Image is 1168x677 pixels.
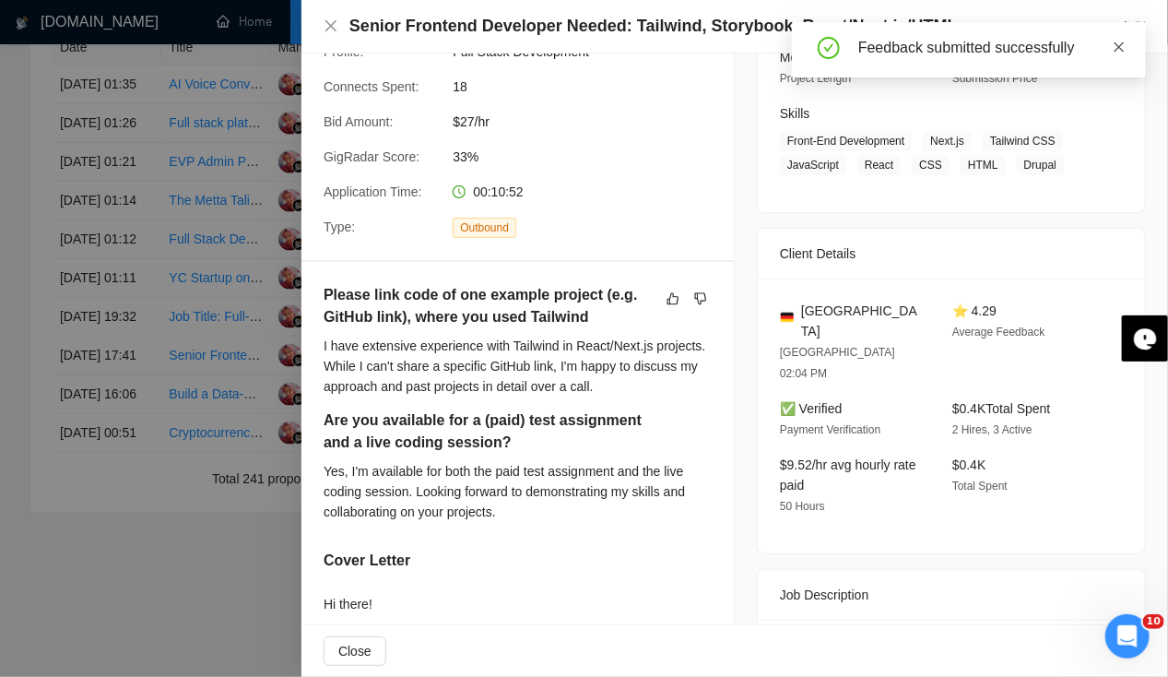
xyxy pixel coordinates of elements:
h4: Senior Frontend Developer Needed: Tailwind, Storybook, React/Next.js/HTML [349,15,958,38]
span: Next.js [923,131,972,151]
div: Job Description [780,570,1123,620]
span: $9.52/hr avg hourly rate paid [780,457,916,493]
h5: Cover Letter [324,550,410,572]
div: Client Details [780,229,1123,279]
span: CSS [912,155,950,175]
span: Skills [780,106,810,121]
span: [GEOGRAPHIC_DATA] [801,301,923,341]
span: Front-End Development [780,131,912,151]
span: Profile: [324,44,364,59]
button: like [662,288,684,310]
span: close [324,18,338,33]
span: Close [338,641,372,661]
span: 50 Hours [780,500,825,513]
span: Total Spent [952,480,1008,493]
button: dislike [690,288,712,310]
span: check-circle [818,37,840,59]
span: 18 [453,77,729,97]
span: HTML [961,155,1006,175]
a: Go to Upworkexport [1052,19,1146,34]
span: $0.4K Total Spent [952,401,1051,416]
span: 2 Hires, 3 Active [952,423,1032,436]
button: Close [324,636,386,666]
span: Outbound [453,218,516,238]
span: Average Feedback [952,326,1045,338]
div: Yes, I'm available for both the paid test assignment and the live coding session. Looking forward... [324,461,712,522]
span: Application Time: [324,184,422,199]
span: 00:10:52 [473,184,524,199]
span: 10 [1143,614,1164,629]
div: I have extensive experience with Tailwind in React/Next.js projects. While I can't share a specif... [324,336,712,397]
span: 33% [453,147,729,167]
span: $0.4K [952,457,986,472]
span: clock-circle [453,185,466,198]
button: Close [324,18,338,34]
span: Bid Amount: [324,114,394,129]
span: Type: [324,220,355,234]
span: JavaScript [780,155,846,175]
h5: Are you available for a (paid) test assignment and a live coding session? [324,410,654,454]
span: Drupal [1017,155,1064,175]
span: GigRadar Score: [324,149,419,164]
span: $27/hr [453,112,729,132]
span: like [667,291,679,306]
span: ✅ Verified [780,401,843,416]
h5: Please link code of one example project (e.g. GitHub link), where you used Tailwind [324,284,654,328]
span: Project Length [780,72,851,85]
div: Feedback submitted successfully [858,37,1124,59]
img: 🇩🇪 [781,311,794,324]
span: React [857,155,901,175]
span: close [1113,41,1126,53]
iframe: Intercom live chat [1105,614,1150,659]
span: Tailwind CSS [983,131,1063,151]
span: Connects Spent: [324,79,419,94]
span: ⭐ 4.29 [952,303,997,318]
span: Payment Verification [780,423,880,436]
span: dislike [694,291,707,306]
span: More than 6 months [780,50,895,65]
span: [GEOGRAPHIC_DATA] 02:04 PM [780,346,895,380]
